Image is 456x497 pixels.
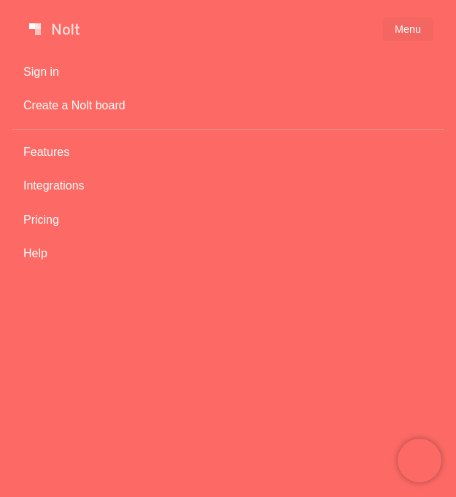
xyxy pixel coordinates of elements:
a: Create a Nolt board [12,92,444,120]
a: Menu [383,17,433,41]
a: Pricing [12,206,444,234]
a: Help [12,240,444,267]
a: Features [12,138,444,166]
a: Integrations [12,172,444,200]
a: Sign in [12,58,444,86]
iframe: Chatra live chat [398,439,441,482]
